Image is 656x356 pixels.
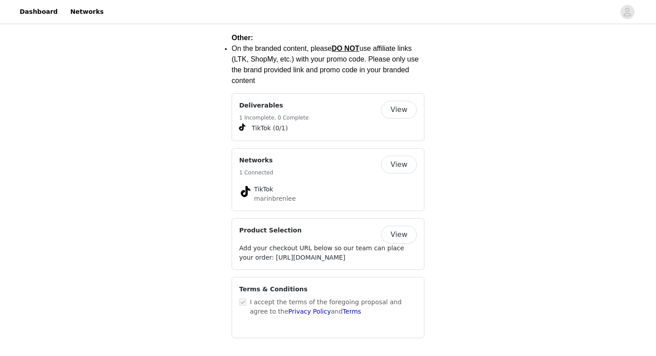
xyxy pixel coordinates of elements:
h5: 1 Connected [239,169,273,177]
span: On the branded content, please use affiliate links (LTK, ShopMy, etc.) with your promo code. Plea... [232,45,419,84]
button: View [381,101,417,119]
p: marinbrenlee [254,194,402,203]
h4: Networks [239,156,273,165]
strong: Other: [232,34,253,41]
h4: Deliverables [239,101,309,110]
span: TikTok (0/1) [252,124,288,133]
div: Terms & Conditions [232,277,424,338]
a: Privacy Policy [288,308,331,315]
a: Dashboard [14,2,63,22]
button: View [381,226,417,244]
div: Networks [232,148,424,211]
div: avatar [623,5,631,19]
div: Deliverables [232,93,424,141]
h5: 1 Incomplete, 0 Complete [239,114,309,122]
h4: TikTok [254,185,402,194]
a: Terms [343,308,361,315]
div: Product Selection [232,218,424,270]
p: I accept the terms of the foregoing proposal and agree to the and [250,298,417,316]
h4: Product Selection [239,226,302,235]
button: View [381,156,417,174]
span: DO NOT [332,45,359,52]
span: Add your checkout URL below so our team can place your order: [URL][DOMAIN_NAME] [239,244,404,261]
a: Networks [65,2,109,22]
h4: Terms & Conditions [239,285,307,294]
